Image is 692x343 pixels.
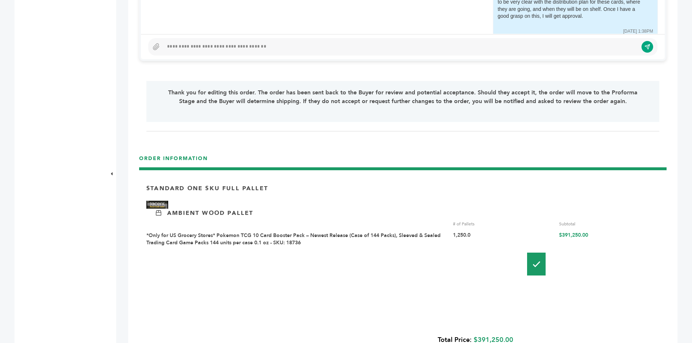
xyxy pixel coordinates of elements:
a: *Only for US Grocery Stores* Pokemon TCG 10 Card Booster Pack – Newest Release (Case of 144 Packs... [146,232,441,246]
p: Ambient Wood Pallet [167,209,253,217]
p: Thank you for editing this order. The order has been sent back to the Buyer for review and potent... [167,88,639,106]
h3: ORDER INFORMATION [139,155,667,168]
div: 1,250.0 [453,232,553,246]
div: # of Pallets [453,221,553,227]
img: Pallet-Icons-01.png [527,253,546,275]
img: Brand Name [146,201,168,209]
p: Standard One Sku Full Pallet [146,184,268,192]
div: $391,250.00 [559,232,659,246]
img: Ambient [156,210,161,216]
div: [DATE] 1:38PM [623,28,653,34]
div: Subtotal [559,221,659,227]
